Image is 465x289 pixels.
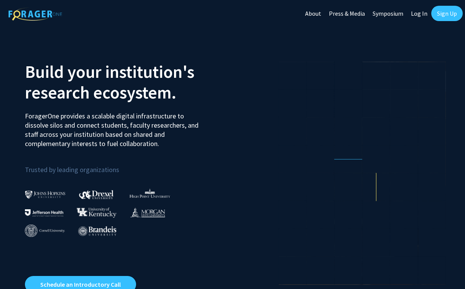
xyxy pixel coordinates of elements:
img: Brandeis University [78,226,117,236]
img: Thomas Jefferson University [25,209,63,217]
a: Sign Up [431,6,463,21]
h2: Build your institution's research ecosystem. [25,61,227,103]
img: ForagerOne Logo [8,7,62,21]
img: University of Kentucky [77,207,117,218]
img: Drexel University [79,190,113,199]
img: Morgan State University [130,207,165,217]
p: ForagerOne provides a scalable digital infrastructure to dissolve silos and connect students, fac... [25,106,202,148]
img: High Point University [130,189,170,198]
img: Cornell University [25,225,65,237]
img: Johns Hopkins University [25,190,66,199]
p: Trusted by leading organizations [25,154,227,176]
